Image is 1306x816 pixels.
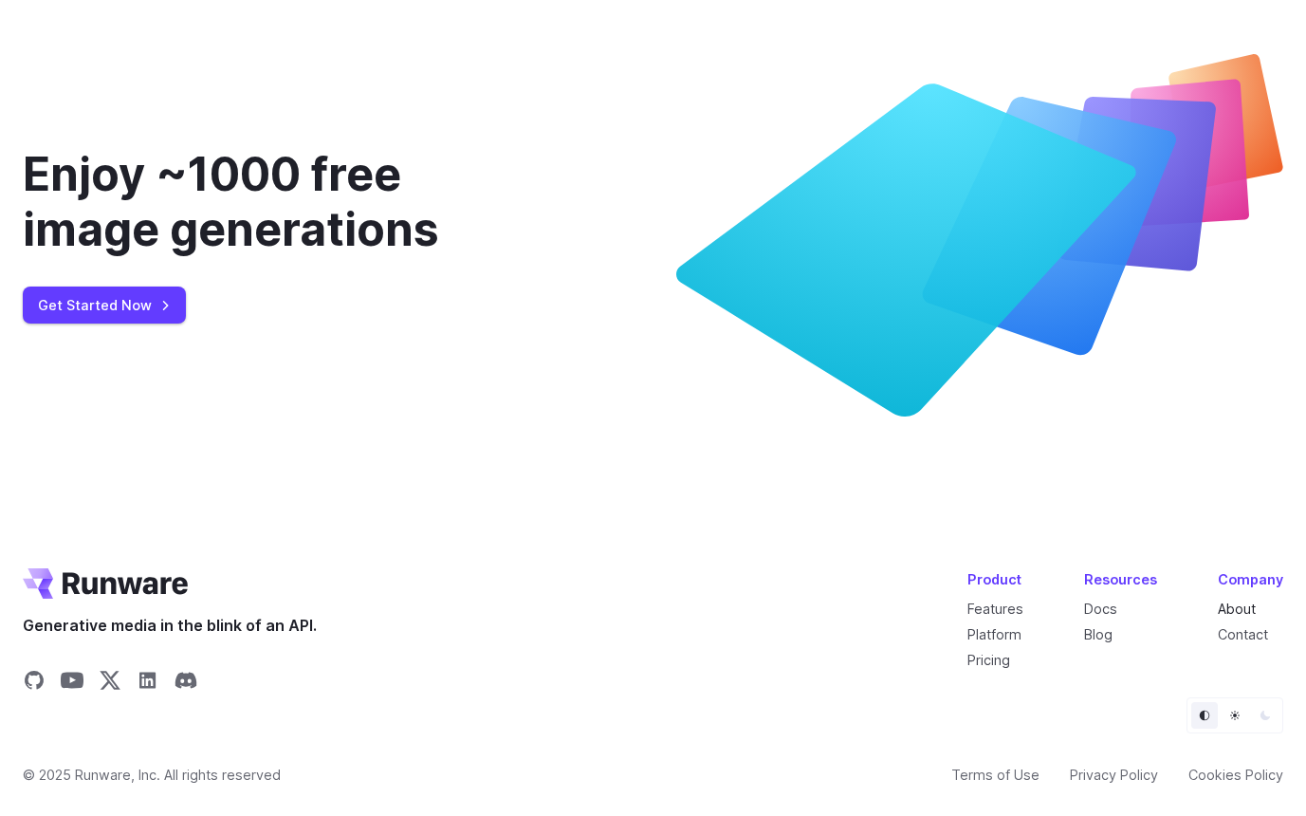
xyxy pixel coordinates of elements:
[1218,626,1268,642] a: Contact
[23,764,281,786] span: © 2025 Runware, Inc. All rights reserved
[137,669,159,697] a: Share on LinkedIn
[23,147,539,256] div: Enjoy ~1000 free image generations
[1084,568,1157,590] div: Resources
[967,568,1023,590] div: Product
[1191,702,1218,729] button: Default
[23,287,186,324] a: Get Started Now
[1186,697,1283,733] ul: Theme selector
[967,601,1023,617] a: Features
[1084,626,1113,642] a: Blog
[967,626,1021,642] a: Platform
[1084,601,1117,617] a: Docs
[1222,702,1248,729] button: Light
[951,764,1039,786] a: Terms of Use
[1218,568,1283,590] div: Company
[175,669,197,697] a: Share on Discord
[23,614,317,639] span: Generative media in the blink of an API.
[1070,764,1158,786] a: Privacy Policy
[99,669,121,697] a: Share on X
[23,669,46,697] a: Share on GitHub
[61,669,83,697] a: Share on YouTube
[967,652,1010,668] a: Pricing
[23,568,188,599] a: Go to /
[1218,601,1256,617] a: About
[1252,702,1278,729] button: Dark
[1188,764,1283,786] a: Cookies Policy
